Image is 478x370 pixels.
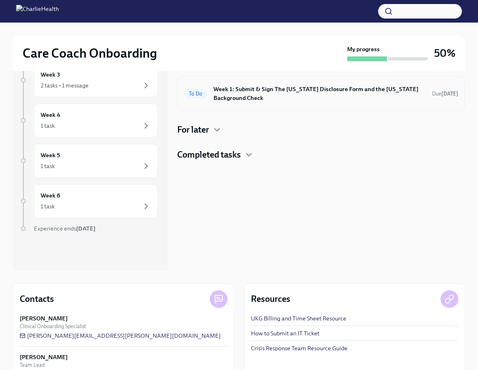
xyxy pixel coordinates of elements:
[251,314,346,322] a: UKG Billing and Time Sheet Resource
[251,329,319,337] a: How to Submit an IT Ticket
[177,149,241,161] h4: Completed tasks
[177,124,209,136] h4: For later
[251,344,348,352] a: Crisis Response Team Resource Guide
[23,45,157,61] h2: Care Coach Onboarding
[16,5,59,18] img: CharlieHealth
[432,91,458,97] span: Due
[441,91,458,97] strong: [DATE]
[177,149,465,161] div: Completed tasks
[41,70,60,79] h6: Week 3
[20,322,86,330] span: Clinical Onboarding Specialist
[19,184,158,218] a: Week 61 task
[434,46,455,60] h3: 50%
[41,110,60,119] h6: Week 4
[20,353,68,361] strong: [PERSON_NAME]
[19,63,158,97] a: Week 32 tasks • 1 message
[41,202,55,210] div: 1 task
[20,361,45,369] span: Team Lead
[41,191,60,200] h6: Week 6
[184,91,207,97] span: To Do
[19,144,158,178] a: Week 51 task
[20,332,221,340] a: [PERSON_NAME][EMAIL_ADDRESS][PERSON_NAME][DOMAIN_NAME]
[20,293,54,305] h4: Contacts
[41,151,60,160] h6: Week 5
[41,162,55,170] div: 1 task
[41,81,89,89] div: 2 tasks • 1 message
[177,124,465,136] div: For later
[213,85,426,102] h6: Week 1: Submit & Sign The [US_STATE] Disclosure Form and the [US_STATE] Background Check
[34,225,95,232] span: Experience ends
[347,45,380,53] strong: My progress
[20,314,68,322] strong: [PERSON_NAME]
[19,104,158,137] a: Week 41 task
[41,122,55,130] div: 1 task
[251,293,290,305] h4: Resources
[76,225,95,232] strong: [DATE]
[184,83,458,104] a: To DoWeek 1: Submit & Sign The [US_STATE] Disclosure Form and the [US_STATE] Background CheckDue[...
[432,90,458,98] span: August 27th, 2025 10:00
